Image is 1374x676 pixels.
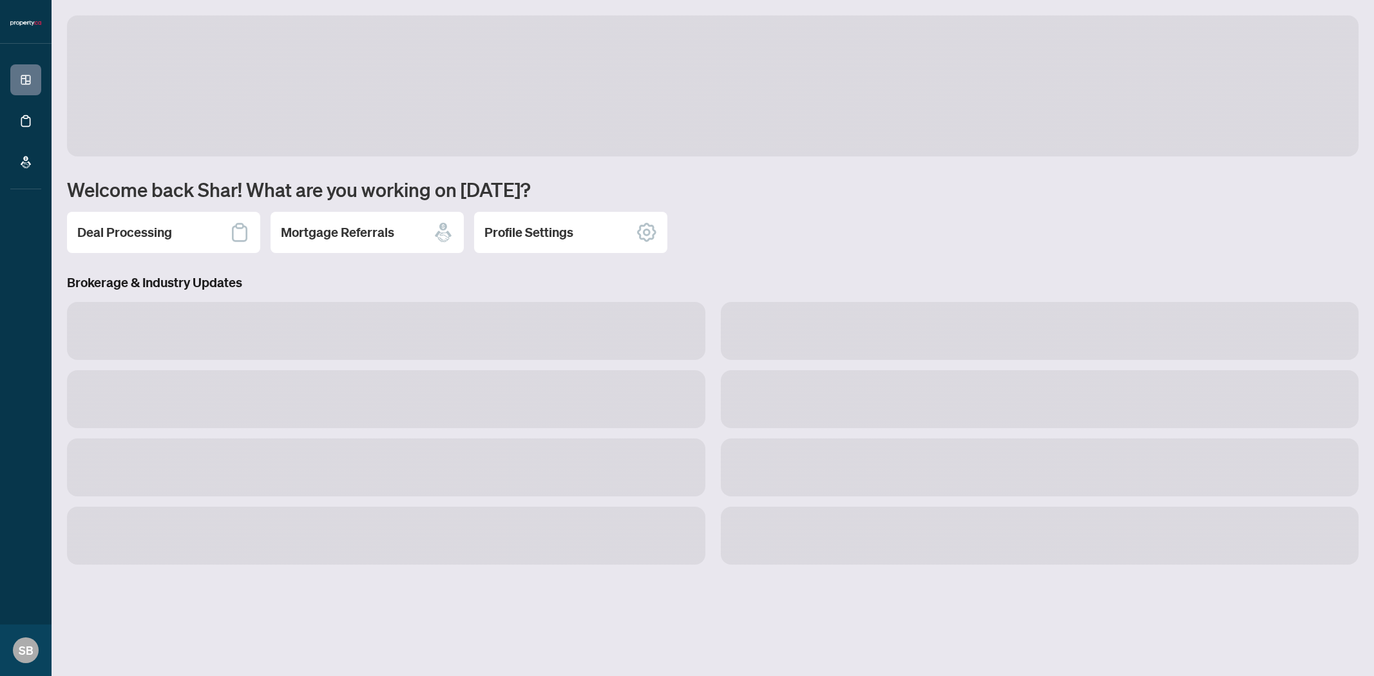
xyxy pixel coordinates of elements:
h1: Welcome back Shar! What are you working on [DATE]? [67,177,1359,202]
h2: Mortgage Referrals [281,223,394,241]
h2: Deal Processing [77,223,172,241]
h3: Brokerage & Industry Updates [67,274,1359,292]
span: SB [19,641,33,659]
h2: Profile Settings [484,223,573,241]
img: logo [10,19,41,27]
